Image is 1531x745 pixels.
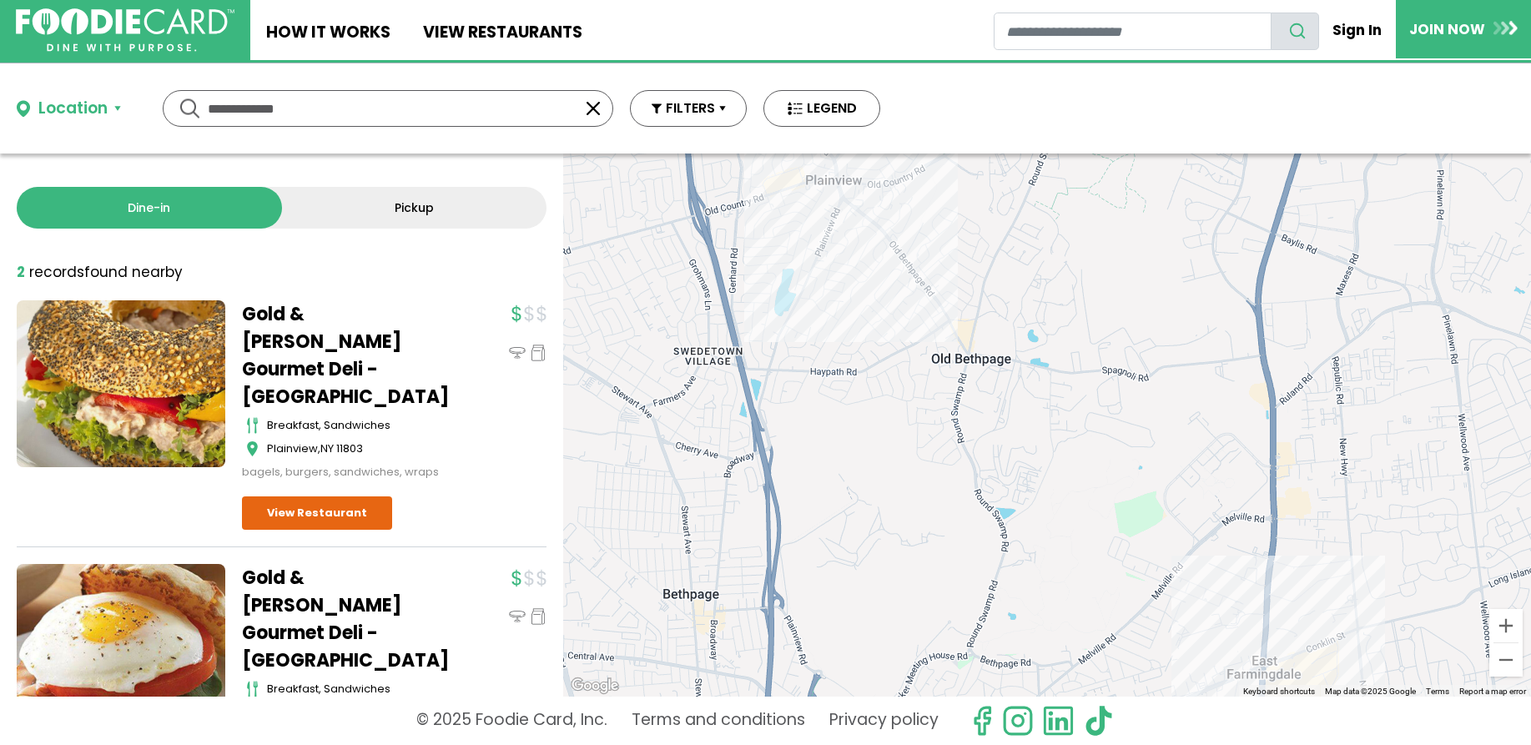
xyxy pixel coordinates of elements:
a: Sign In [1319,12,1396,48]
a: Report a map error [1459,687,1526,696]
img: cutlery_icon.svg [246,417,259,434]
div: breakfast, sandwiches [267,417,451,434]
button: Keyboard shortcuts [1243,686,1315,697]
img: pickup_icon.svg [530,608,546,625]
span: Map data ©2025 Google [1325,687,1416,696]
span: records [29,262,84,282]
button: Zoom out [1489,643,1523,677]
button: Location [17,97,121,121]
strong: 2 [17,262,25,282]
span: 11803 [336,440,363,456]
p: © 2025 Foodie Card, Inc. [416,705,607,737]
img: pickup_icon.svg [530,345,546,361]
a: Dine-in [17,187,282,229]
img: tiktok.svg [1083,705,1115,737]
img: cutlery_icon.svg [246,681,259,697]
button: Zoom in [1489,609,1523,642]
img: FoodieCard; Eat, Drink, Save, Donate [16,8,234,53]
a: Gold & [PERSON_NAME] Gourmet Deli - [GEOGRAPHIC_DATA] [242,564,451,674]
div: bagels, burgers, sandwiches, wraps [242,464,451,481]
a: Open this area in Google Maps (opens a new window) [567,675,622,697]
a: Privacy policy [829,705,939,737]
img: dinein_icon.svg [509,345,526,361]
div: Location [38,97,108,121]
span: NY [320,440,334,456]
button: FILTERS [630,90,747,127]
svg: check us out on facebook [966,705,998,737]
input: restaurant search [994,13,1272,50]
button: LEGEND [763,90,880,127]
img: linkedin.svg [1042,705,1074,737]
a: Pickup [282,187,547,229]
div: , [267,440,451,457]
img: dinein_icon.svg [509,608,526,625]
a: Gold & [PERSON_NAME] Gourmet Deli - [GEOGRAPHIC_DATA] [242,300,451,410]
a: Terms [1426,687,1449,696]
img: Google [567,675,622,697]
div: found nearby [17,262,183,284]
a: Terms and conditions [632,705,805,737]
img: map_icon.svg [246,440,259,457]
a: View Restaurant [242,496,392,530]
div: breakfast, sandwiches [267,681,451,697]
span: Plainview [267,440,318,456]
button: search [1271,13,1319,50]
